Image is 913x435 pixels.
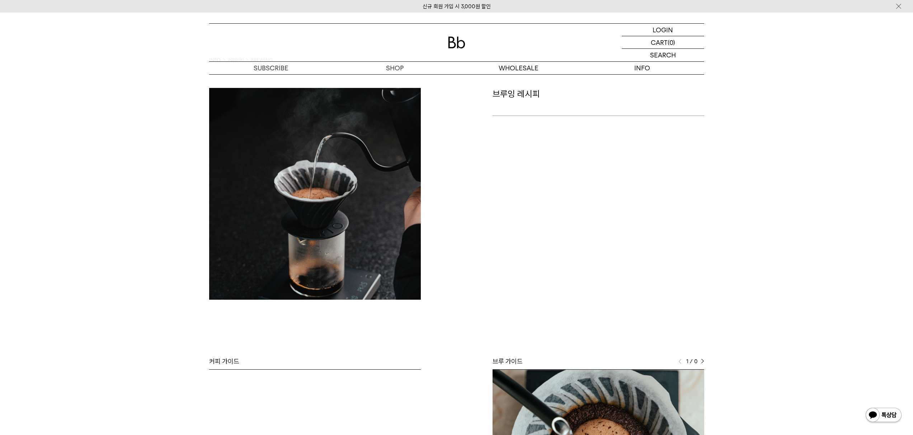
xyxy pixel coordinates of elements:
[423,3,491,10] a: 신규 회원 가입 시 3,000원 할인
[865,407,902,424] img: 카카오톡 채널 1:1 채팅 버튼
[493,357,704,366] div: 브루 가이드
[580,62,704,74] p: INFO
[457,62,580,74] p: WHOLESALE
[690,357,693,366] span: /
[651,36,668,48] p: CART
[622,36,704,49] a: CART (0)
[448,37,465,48] img: 로고
[668,36,675,48] p: (0)
[209,357,421,366] div: 커피 가이드
[622,24,704,36] a: LOGIN
[694,357,697,366] span: 0
[209,62,333,74] a: SUBSCRIBE
[209,88,421,300] img: 브루잉 레시피
[685,357,688,366] span: 1
[493,88,704,112] p: 브루잉 레시피
[653,24,673,36] p: LOGIN
[650,49,676,61] p: SEARCH
[333,62,457,74] a: SHOP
